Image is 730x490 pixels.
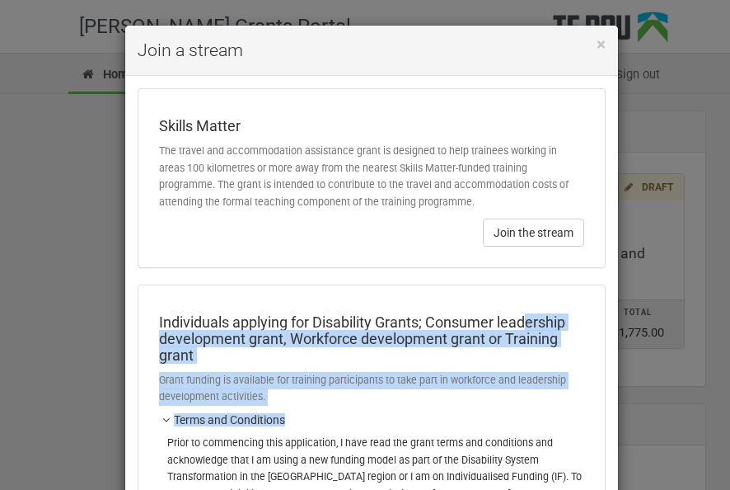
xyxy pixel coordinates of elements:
[159,143,584,210] p: The travel and accommodation assistance grant is designed to help trainees working in areas 100 k...
[138,38,606,63] h4: Join a stream
[597,36,606,54] button: Close
[597,35,606,54] span: ×
[159,314,584,363] h4: Individuals applying for Disability Grants; Consumer leadership development grant, Workforce deve...
[483,219,584,247] button: Join the stream
[159,414,584,426] h5: Terms and Conditions
[159,118,584,134] h4: Skills Matter
[159,372,584,406] p: Grant funding is available for training participants to take part in workforce and leadership dev...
